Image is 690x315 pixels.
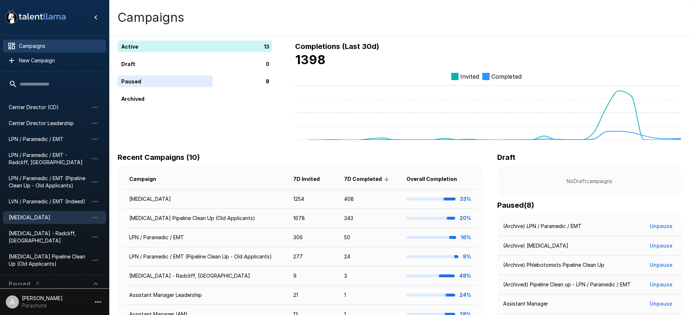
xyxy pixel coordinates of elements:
td: 277 [287,247,338,266]
p: No Draft campaigns [509,178,670,185]
p: (Archive) LPN / Paramedic / EMT [503,223,581,230]
td: 3 [338,266,401,286]
td: [MEDICAL_DATA] Pipeline Clean Up (Old Applicants) [123,209,287,228]
b: 20% [460,215,471,221]
td: [MEDICAL_DATA] [123,190,287,209]
b: Recent Campaigns (10) [118,153,200,162]
button: Unpause [647,239,675,253]
button: Unpause [647,220,675,233]
b: 1398 [295,52,326,67]
td: Assistant Manager Leadership [123,286,287,305]
p: (Archived) Pipeline Clean up - LPN / Paramedic / EMT [503,281,631,288]
td: 1 [338,286,401,305]
td: 408 [338,190,401,209]
b: 9% [463,253,471,260]
span: Overall Completion [407,175,466,183]
span: 7D Completed [344,175,391,183]
td: 1678 [287,209,338,228]
b: Paused ( 8 ) [497,201,534,210]
span: 7D Invited [293,175,329,183]
b: 16% [461,234,471,240]
span: Campaign [129,175,166,183]
td: 306 [287,228,338,247]
h4: Campaigns [118,10,184,25]
button: Unpause [647,258,675,272]
td: LPN / Paramedic / EMT (Pipeline Clean Up - Old Applicants) [123,247,287,266]
p: 0 [266,60,269,68]
button: Unpause [647,278,675,291]
td: 343 [338,209,401,228]
b: 48% [459,273,471,279]
td: LPN / Paramedic / EMT [123,228,287,247]
p: 8 [266,78,269,85]
p: Assistant Manager [503,300,548,307]
b: Draft [497,153,515,162]
p: 13 [264,43,269,50]
td: 9 [287,266,338,286]
td: 21 [287,286,338,305]
td: 50 [338,228,401,247]
b: 24% [460,292,471,298]
td: [MEDICAL_DATA] - Radcliff, [GEOGRAPHIC_DATA] [123,266,287,286]
p: (Archive) [MEDICAL_DATA] [503,242,568,249]
button: Unpause [647,297,675,311]
td: 24 [338,247,401,266]
p: (Archive) Phlebotomists Pipeline Clean Up [503,261,604,269]
b: 33% [460,196,471,202]
td: 1254 [287,190,338,209]
b: Completions (Last 30d) [295,42,379,51]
